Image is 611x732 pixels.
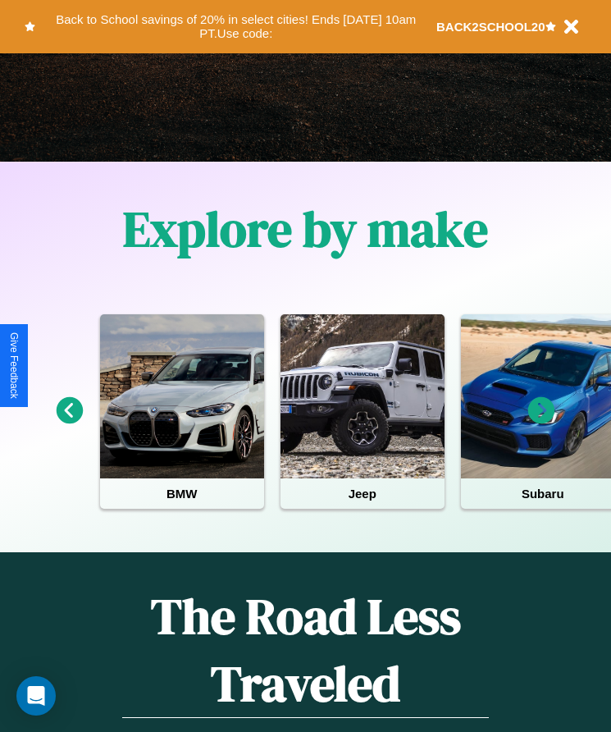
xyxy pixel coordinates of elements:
h4: Jeep [280,478,445,509]
button: Back to School savings of 20% in select cities! Ends [DATE] 10am PT.Use code: [35,8,436,45]
b: BACK2SCHOOL20 [436,20,545,34]
h1: The Road Less Traveled [122,583,489,718]
h1: Explore by make [123,195,488,263]
div: Give Feedback [8,332,20,399]
h4: BMW [100,478,264,509]
div: Open Intercom Messenger [16,676,56,716]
